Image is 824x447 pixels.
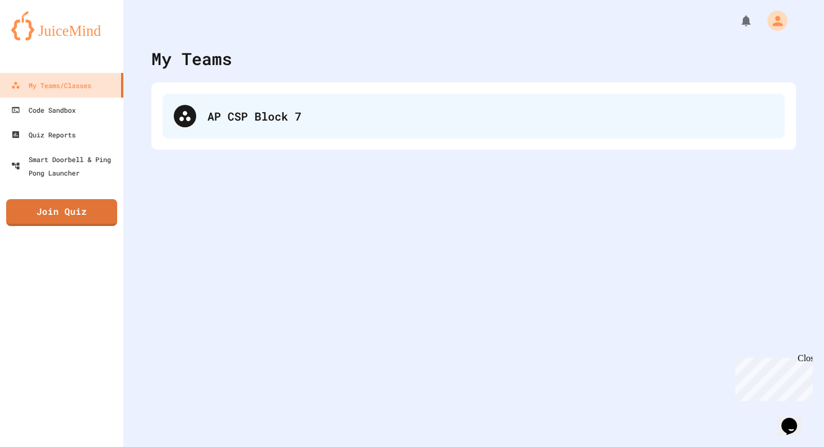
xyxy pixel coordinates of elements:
div: My Notifications [719,11,756,30]
div: My Account [756,8,790,34]
div: My Teams [151,46,232,71]
a: Join Quiz [6,199,117,226]
div: AP CSP Block 7 [207,108,774,125]
div: Smart Doorbell & Ping Pong Launcher [11,153,119,179]
img: logo-orange.svg [11,11,112,40]
div: Quiz Reports [11,128,76,141]
div: Code Sandbox [11,103,76,117]
div: Chat with us now!Close [4,4,77,71]
div: AP CSP Block 7 [163,94,785,139]
iframe: chat widget [731,353,813,401]
iframe: chat widget [777,402,813,436]
div: My Teams/Classes [11,79,91,92]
